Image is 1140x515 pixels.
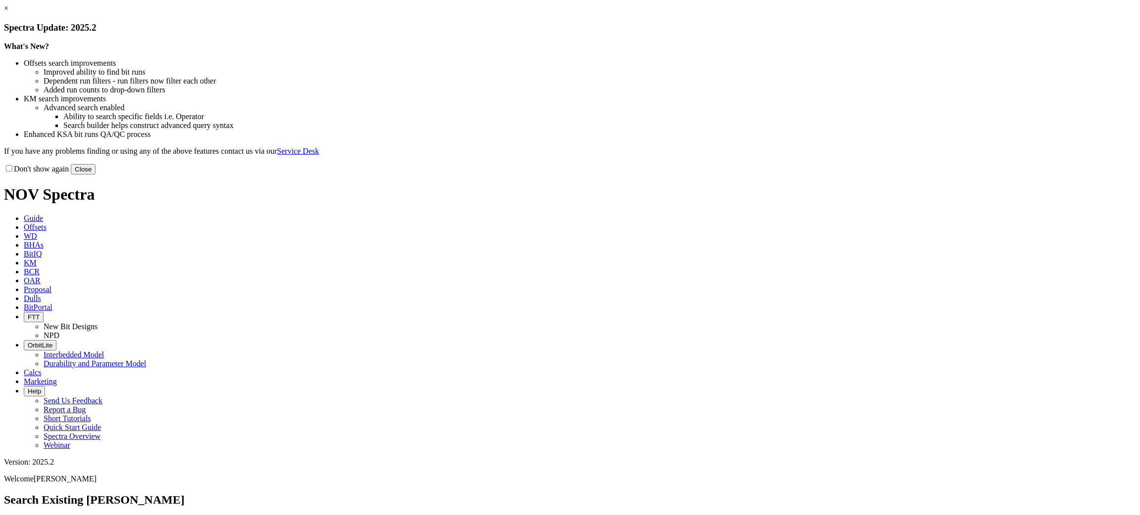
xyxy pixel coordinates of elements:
[44,350,104,359] a: Interbedded Model
[44,441,70,449] a: Webinar
[24,267,40,276] span: BCR
[24,303,52,311] span: BitPortal
[63,112,1136,121] li: Ability to search specific fields i.e. Operator
[6,165,12,172] input: Don't show again
[4,474,1136,483] p: Welcome
[44,331,59,340] a: NPD
[44,322,97,331] a: New Bit Designs
[277,147,319,155] a: Service Desk
[24,377,57,386] span: Marketing
[4,4,8,12] a: ×
[24,285,51,294] span: Proposal
[44,423,101,431] a: Quick Start Guide
[24,276,41,285] span: OAR
[24,94,1136,103] li: KM search improvements
[28,342,52,349] span: OrbitLite
[24,130,1136,139] li: Enhanced KSA bit runs QA/QC process
[4,458,1136,467] div: Version: 2025.2
[4,185,1136,204] h1: NOV Spectra
[28,387,41,395] span: Help
[24,59,1136,68] li: Offsets search improvements
[4,165,69,173] label: Don't show again
[44,359,146,368] a: Durability and Parameter Model
[44,396,102,405] a: Send Us Feedback
[44,86,1136,94] li: Added run counts to drop-down filters
[24,250,42,258] span: BitIQ
[44,103,1136,112] li: Advanced search enabled
[4,22,1136,33] h3: Spectra Update: 2025.2
[63,121,1136,130] li: Search builder helps construct advanced query syntax
[44,414,91,423] a: Short Tutorials
[44,68,1136,77] li: Improved ability to find bit runs
[24,258,37,267] span: KM
[24,232,37,240] span: WD
[24,223,47,231] span: Offsets
[24,214,43,222] span: Guide
[4,493,1136,507] h2: Search Existing [PERSON_NAME]
[4,42,49,50] strong: What's New?
[44,405,86,414] a: Report a Bug
[44,77,1136,86] li: Dependent run filters - run filters now filter each other
[71,164,95,174] button: Close
[24,368,42,377] span: Calcs
[44,432,100,440] a: Spectra Overview
[24,241,44,249] span: BHAs
[34,474,96,483] span: [PERSON_NAME]
[24,294,41,302] span: Dulls
[4,147,1136,156] p: If you have any problems finding or using any of the above features contact us via our
[28,313,40,321] span: FTT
